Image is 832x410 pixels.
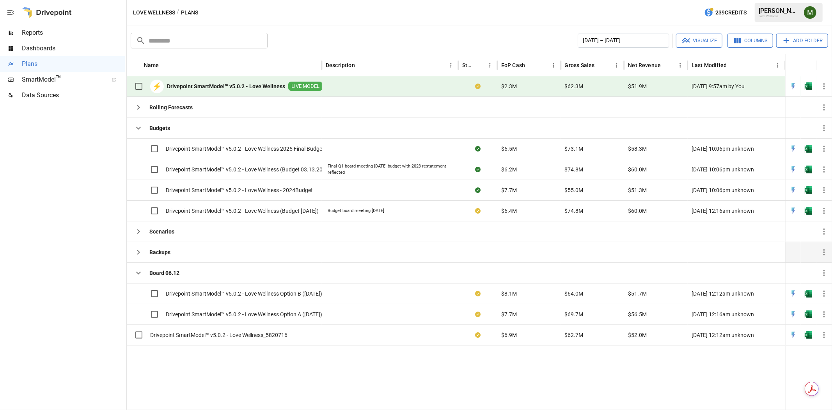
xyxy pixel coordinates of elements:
[727,34,773,48] button: Columns
[548,60,559,71] button: EoP Cash column menu
[501,186,517,194] span: $7.7M
[789,331,797,339] img: quick-edit-flash.b8aec18c.svg
[759,14,799,18] div: Love Wellness
[166,310,322,318] span: Drivepoint SmartModel™ v5.0.2 - Love Wellness Option A ([DATE])
[167,82,285,90] b: Drivepoint SmartModel™ v5.0.2 - Love Wellness
[56,74,61,84] span: ™
[565,310,584,318] span: $69.7M
[596,60,607,71] button: Sort
[150,80,164,93] div: ⚡
[688,180,785,200] div: [DATE] 10:06pm unknown
[692,62,727,68] div: Last Modified
[501,310,517,318] span: $7.7M
[789,207,797,215] div: Open in Quick Edit
[462,62,473,68] div: Status
[565,145,584,153] span: $73.1M
[805,166,812,173] img: excel-icon.76473adf.svg
[805,207,812,215] div: Open in Excel
[166,207,319,215] span: Drivepoint SmartModel™ v5.0.2 - Love Wellness (Budget [DATE])
[805,145,812,153] img: excel-icon.76473adf.svg
[628,186,647,194] span: $51.3M
[628,82,647,90] span: $51.9M
[150,331,287,339] span: Drivepoint SmartModel™ v5.0.2 - Love Wellness_5820716
[688,324,785,345] div: [DATE] 12:12am unknown
[149,248,170,256] b: Backups
[688,200,785,221] div: [DATE] 12:16am unknown
[501,145,517,153] span: $6.5M
[805,310,812,318] div: Open in Excel
[328,163,452,175] div: Final Q1 board meeting [DATE] budget with 2023 restatement reflected
[805,82,812,90] img: excel-icon.76473adf.svg
[789,186,797,194] div: Open in Quick Edit
[356,60,367,71] button: Sort
[628,62,661,68] div: Net Revenue
[727,60,738,71] button: Sort
[578,34,669,48] button: [DATE] – [DATE]
[805,186,812,194] img: excel-icon.76473adf.svg
[565,186,584,194] span: $55.0M
[475,290,481,298] div: Your plan has changes in Excel that are not reflected in the Drivepoint Data Warehouse, select "S...
[805,207,812,215] img: excel-icon.76473adf.svg
[445,60,456,71] button: Description column menu
[789,207,797,215] img: quick-edit-flash.b8aec18c.svg
[662,60,672,71] button: Sort
[475,186,481,194] div: Sync complete
[628,310,647,318] span: $56.5M
[688,304,785,324] div: [DATE] 12:16am unknown
[715,8,747,18] span: 239 Credits
[501,290,517,298] span: $8.1M
[177,8,179,18] div: /
[628,331,647,339] span: $52.0M
[133,8,175,18] button: Love Wellness
[688,76,785,97] div: [DATE] 9:57am by You
[149,228,174,235] b: Scenarios
[789,166,797,173] div: Open in Quick Edit
[22,44,125,53] span: Dashboards
[475,331,481,339] div: Your plan has changes in Excel that are not reflected in the Drivepoint Data Warehouse, select "S...
[676,34,722,48] button: Visualize
[149,103,193,111] b: Rolling Forecasts
[475,166,481,173] div: Sync complete
[675,60,686,71] button: Net Revenue column menu
[789,82,797,90] div: Open in Quick Edit
[688,138,785,159] div: [DATE] 10:06pm unknown
[144,62,159,68] div: Name
[688,159,785,180] div: [DATE] 10:06pm unknown
[805,82,812,90] div: Open in Excel
[565,166,584,173] span: $74.8M
[688,283,785,304] div: [DATE] 12:12am unknown
[160,60,171,71] button: Sort
[166,166,337,173] span: Drivepoint SmartModel™ v5.0.2 - Love Wellness (Budget 03.13.2025v2)
[565,82,584,90] span: $62.3M
[484,60,495,71] button: Status column menu
[789,145,797,153] div: Open in Quick Edit
[805,290,812,298] img: excel-icon.76473adf.svg
[166,186,313,194] span: Drivepoint SmartModel™ v5.0.2 - Love Wellness - 2024Budget
[789,166,797,173] img: quick-edit-flash.b8aec18c.svg
[22,91,125,100] span: Data Sources
[166,290,322,298] span: Drivepoint SmartModel™ v5.0.2 - Love Wellness Option B ([DATE])
[805,310,812,318] img: excel-icon.76473adf.svg
[759,7,799,14] div: [PERSON_NAME]
[805,331,812,339] div: Open in Excel
[22,75,103,84] span: SmartModel
[475,82,481,90] div: Your plan has changes in Excel that are not reflected in the Drivepoint Data Warehouse, select "S...
[326,62,355,68] div: Description
[789,290,797,298] div: Open in Quick Edit
[628,145,647,153] span: $58.3M
[611,60,622,71] button: Gross Sales column menu
[805,145,812,153] div: Open in Excel
[776,34,828,48] button: Add Folder
[628,166,647,173] span: $60.0M
[805,186,812,194] div: Open in Excel
[501,62,525,68] div: EoP Cash
[805,166,812,173] div: Open in Excel
[789,186,797,194] img: quick-edit-flash.b8aec18c.svg
[789,310,797,318] img: quick-edit-flash.b8aec18c.svg
[526,60,537,71] button: Sort
[789,310,797,318] div: Open in Quick Edit
[628,207,647,215] span: $60.0M
[628,290,647,298] span: $51.7M
[565,62,595,68] div: Gross Sales
[799,2,821,23] button: Meredith Lacasse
